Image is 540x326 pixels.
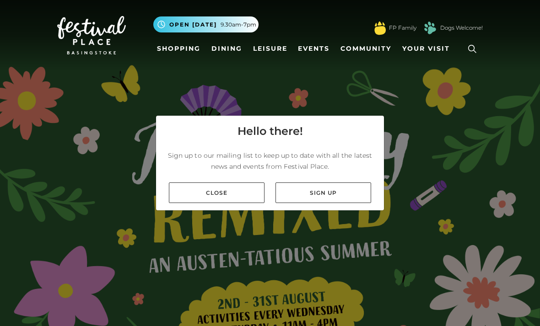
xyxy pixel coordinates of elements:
p: Sign up to our mailing list to keep up to date with all the latest news and events from Festival ... [163,150,377,172]
a: Your Visit [399,40,458,57]
a: Sign up [275,182,371,203]
a: FP Family [389,24,416,32]
h4: Hello there! [238,123,303,139]
a: Dogs Welcome! [440,24,483,32]
a: Leisure [249,40,291,57]
img: Festival Place Logo [57,16,126,54]
span: Your Visit [402,44,450,53]
a: Shopping [153,40,204,57]
a: Close [169,182,265,203]
a: Community [337,40,395,57]
span: 9.30am-7pm [221,21,256,29]
span: Open [DATE] [169,21,217,29]
a: Events [294,40,333,57]
a: Dining [208,40,246,57]
button: Open [DATE] 9.30am-7pm [153,16,259,32]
